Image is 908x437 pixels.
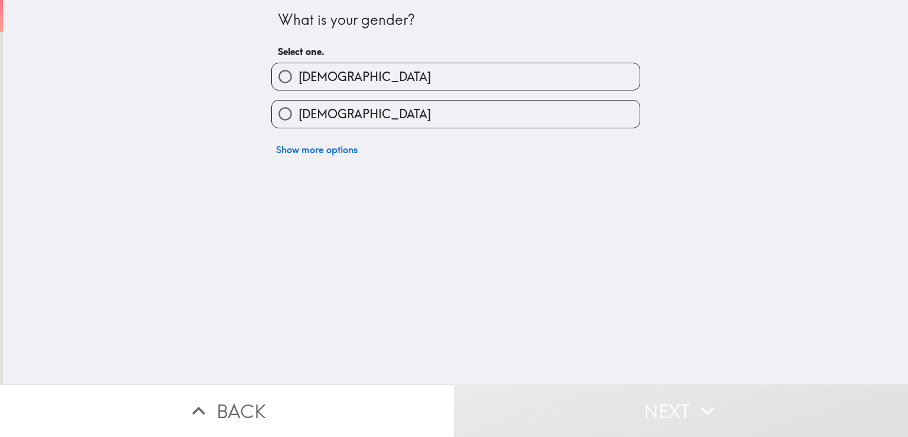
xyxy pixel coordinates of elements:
[278,10,634,30] div: What is your gender?
[272,101,640,127] button: [DEMOGRAPHIC_DATA]
[299,106,431,122] span: [DEMOGRAPHIC_DATA]
[278,45,634,58] h6: Select one.
[271,138,362,161] button: Show more options
[454,384,908,437] button: Next
[272,63,640,90] button: [DEMOGRAPHIC_DATA]
[299,69,431,85] span: [DEMOGRAPHIC_DATA]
